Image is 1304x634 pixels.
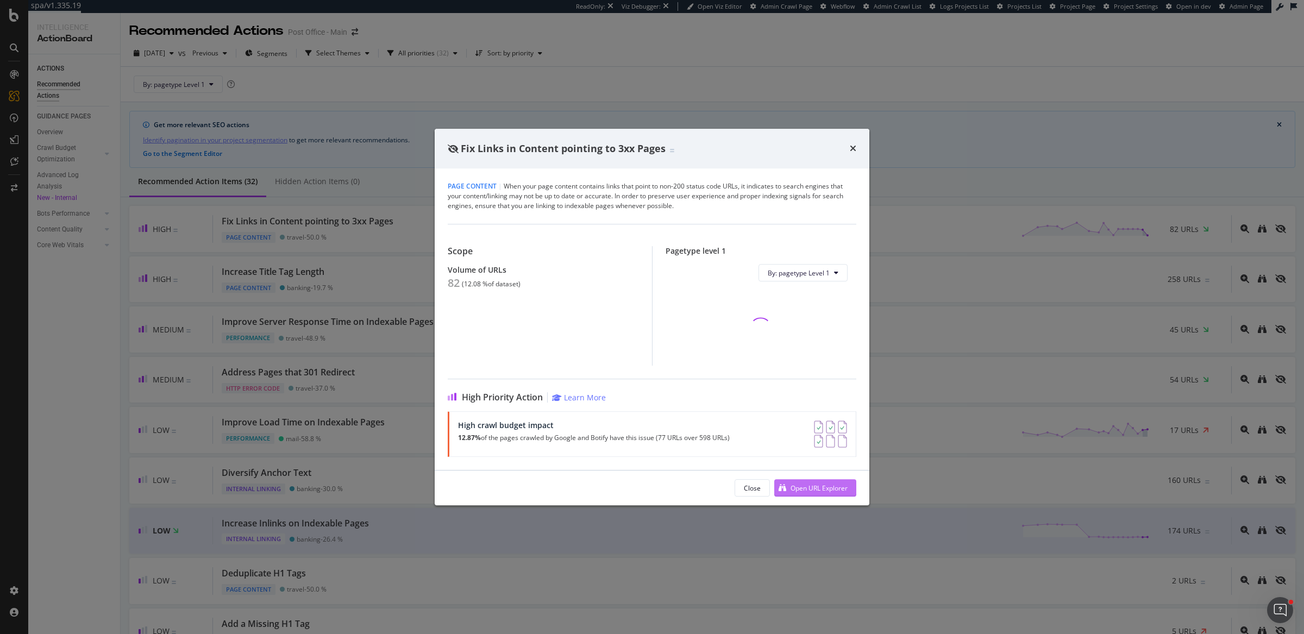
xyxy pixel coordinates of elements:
div: Scope [448,246,639,256]
iframe: Intercom live chat [1267,597,1293,623]
span: | [498,181,502,191]
span: By: pagetype Level 1 [768,268,830,278]
div: Learn More [564,392,606,403]
span: High Priority Action [462,392,543,403]
div: Open URL Explorer [791,484,848,493]
strong: 12.87% [458,433,481,442]
img: Equal [670,149,674,152]
img: AY0oso9MOvYAAAAASUVORK5CYII= [814,420,847,448]
button: Open URL Explorer [774,479,856,497]
span: Page Content [448,181,497,191]
div: Pagetype level 1 [666,246,857,255]
a: Learn More [552,392,606,403]
div: High crawl budget impact [458,420,730,430]
p: of the pages crawled by Google and Botify have this issue (77 URLs over 598 URLs) [458,434,730,442]
button: Close [735,479,770,497]
div: 82 [448,277,460,290]
div: times [850,142,856,156]
div: ( 12.08 % of dataset ) [462,280,521,288]
span: Fix Links in Content pointing to 3xx Pages [461,142,666,155]
div: When your page content contains links that point to non-200 status code URLs, it indicates to sea... [448,181,856,211]
div: Close [744,484,761,493]
div: eye-slash [448,145,459,153]
div: modal [435,129,869,506]
div: Volume of URLs [448,265,639,274]
button: By: pagetype Level 1 [758,264,848,281]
